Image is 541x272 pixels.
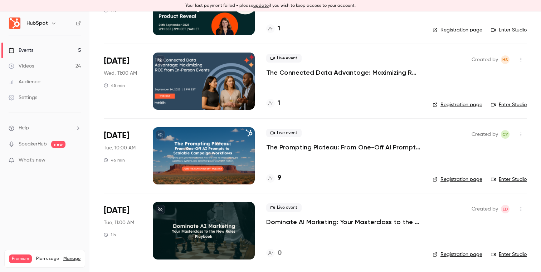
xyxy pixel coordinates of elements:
div: Videos [9,63,34,70]
div: Audience [9,78,40,85]
iframe: Noticeable Trigger [72,157,81,164]
div: Events [9,47,33,54]
a: Registration page [433,26,482,34]
a: SpeakerHub [19,140,47,148]
span: Heather Smyth [501,55,510,64]
span: Created by [472,55,498,64]
span: Live event [266,54,302,63]
div: 45 min [104,157,125,163]
a: 1 [266,24,280,34]
h4: 0 [278,248,282,258]
span: Created by [472,130,498,139]
div: Oct 14 Tue, 2:00 PM (America/New York) [104,202,141,259]
div: Settings [9,94,37,101]
span: Celine Yung [501,130,510,139]
span: Live event [266,129,302,137]
button: update [253,3,269,9]
h4: 1 [278,24,280,34]
span: Premium [9,254,32,263]
span: What's new [19,157,45,164]
a: Registration page [433,251,482,258]
a: 0 [266,248,282,258]
li: help-dropdown-opener [9,124,81,132]
div: 45 min [104,83,125,88]
span: CY [502,130,508,139]
span: [DATE] [104,205,129,216]
span: new [51,141,65,148]
a: 1 [266,99,280,108]
span: HS [502,55,508,64]
span: Elika Dizechi [501,205,510,213]
a: The Connected Data Advantage: Maximizing ROI from In-Person Events [266,68,421,77]
a: Registration page [433,101,482,108]
a: Dominate AI Marketing: Your Masterclass to the New Rules Playbook [266,218,421,226]
div: Sep 24 Wed, 12:00 PM (America/Denver) [104,53,141,110]
span: Created by [472,205,498,213]
p: Your last payment failed - please if you wish to keep access to your account. [185,3,356,9]
span: [DATE] [104,130,129,142]
div: Sep 30 Tue, 1:00 PM (America/New York) [104,127,141,184]
span: Tue, 11:00 AM [104,219,134,226]
img: HubSpot [9,18,20,29]
span: Wed, 11:00 AM [104,70,137,77]
span: Plan usage [36,256,59,262]
span: Tue, 10:00 AM [104,144,136,152]
a: Enter Studio [491,176,527,183]
h6: HubSpot [26,20,48,27]
a: Enter Studio [491,251,527,258]
h4: 9 [278,173,281,183]
a: Enter Studio [491,101,527,108]
a: Registration page [433,176,482,183]
a: Manage [63,256,81,262]
div: 1 h [104,232,116,238]
span: Help [19,124,29,132]
span: [DATE] [104,55,129,67]
a: 9 [266,173,281,183]
a: The Prompting Plateau: From One-Off AI Prompts to Scalable Campaign Workflows [266,143,421,152]
span: ED [503,205,508,213]
h4: 1 [278,99,280,108]
a: Enter Studio [491,26,527,34]
span: Live event [266,203,302,212]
